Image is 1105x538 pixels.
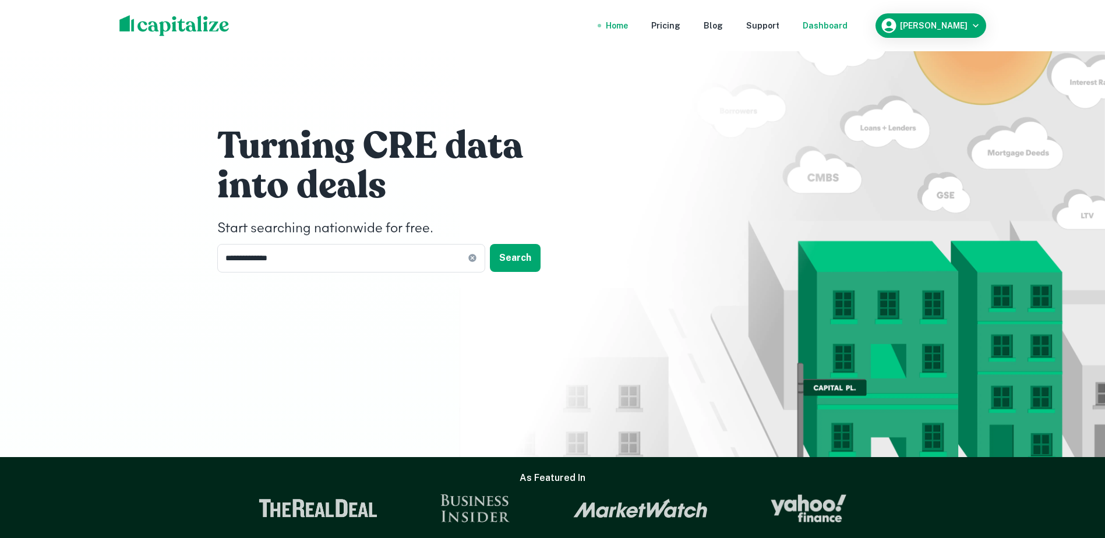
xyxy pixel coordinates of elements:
[875,13,986,38] button: [PERSON_NAME]
[440,494,510,522] img: Business Insider
[573,498,708,518] img: Market Watch
[217,162,567,209] h1: into deals
[217,218,567,239] h4: Start searching nationwide for free.
[900,22,968,30] h6: [PERSON_NAME]
[259,499,377,518] img: The Real Deal
[746,19,779,32] a: Support
[217,123,567,169] h1: Turning CRE data
[771,494,846,522] img: Yahoo Finance
[119,15,230,36] img: capitalize-logo.png
[1047,445,1105,501] iframe: Chat Widget
[606,19,628,32] a: Home
[651,19,680,32] a: Pricing
[803,19,848,32] a: Dashboard
[490,244,541,272] button: Search
[704,19,723,32] a: Blog
[520,471,585,485] h6: As Featured In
